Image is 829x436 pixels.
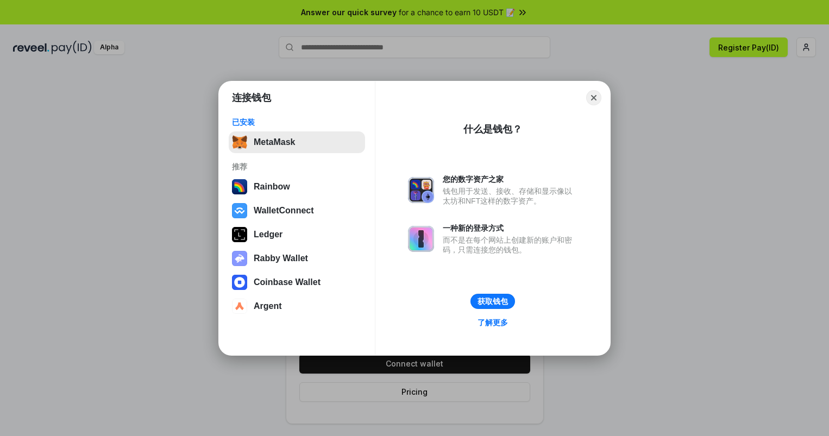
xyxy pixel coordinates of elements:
button: Coinbase Wallet [229,271,365,293]
img: svg+xml,%3Csvg%20xmlns%3D%22http%3A%2F%2Fwww.w3.org%2F2000%2Fsvg%22%20fill%3D%22none%22%20viewBox... [408,226,434,252]
h1: 连接钱包 [232,91,271,104]
img: svg+xml,%3Csvg%20xmlns%3D%22http%3A%2F%2Fwww.w3.org%2F2000%2Fsvg%22%20fill%3D%22none%22%20viewBox... [408,177,434,203]
div: MetaMask [254,137,295,147]
div: 获取钱包 [478,296,508,306]
div: 而不是在每个网站上创建新的账户和密码，只需连接您的钱包。 [443,235,577,255]
div: 钱包用于发送、接收、存储和显示像以太坊和NFT这样的数字资产。 [443,186,577,206]
img: svg+xml,%3Csvg%20xmlns%3D%22http%3A%2F%2Fwww.w3.org%2F2000%2Fsvg%22%20fill%3D%22none%22%20viewBox... [232,251,247,266]
div: Rabby Wallet [254,254,308,263]
button: Rabby Wallet [229,248,365,269]
img: svg+xml,%3Csvg%20width%3D%2228%22%20height%3D%2228%22%20viewBox%3D%220%200%2028%2028%22%20fill%3D... [232,203,247,218]
button: 获取钱包 [470,294,515,309]
img: svg+xml,%3Csvg%20fill%3D%22none%22%20height%3D%2233%22%20viewBox%3D%220%200%2035%2033%22%20width%... [232,135,247,150]
div: WalletConnect [254,206,314,216]
button: MetaMask [229,131,365,153]
div: Ledger [254,230,282,239]
img: svg+xml,%3Csvg%20xmlns%3D%22http%3A%2F%2Fwww.w3.org%2F2000%2Fsvg%22%20width%3D%2228%22%20height%3... [232,227,247,242]
img: svg+xml,%3Csvg%20width%3D%2228%22%20height%3D%2228%22%20viewBox%3D%220%200%2028%2028%22%20fill%3D... [232,275,247,290]
div: 您的数字资产之家 [443,174,577,184]
div: 什么是钱包？ [463,123,522,136]
div: Coinbase Wallet [254,277,321,287]
img: svg+xml,%3Csvg%20width%3D%22120%22%20height%3D%22120%22%20viewBox%3D%220%200%20120%20120%22%20fil... [232,179,247,194]
button: WalletConnect [229,200,365,222]
button: Rainbow [229,176,365,198]
button: Argent [229,295,365,317]
div: 一种新的登录方式 [443,223,577,233]
div: 推荐 [232,162,362,172]
a: 了解更多 [471,315,514,330]
div: Argent [254,301,282,311]
div: Rainbow [254,182,290,192]
div: 了解更多 [478,318,508,327]
div: 已安装 [232,117,362,127]
img: svg+xml,%3Csvg%20width%3D%2228%22%20height%3D%2228%22%20viewBox%3D%220%200%2028%2028%22%20fill%3D... [232,299,247,314]
button: Ledger [229,224,365,245]
button: Close [586,90,601,105]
